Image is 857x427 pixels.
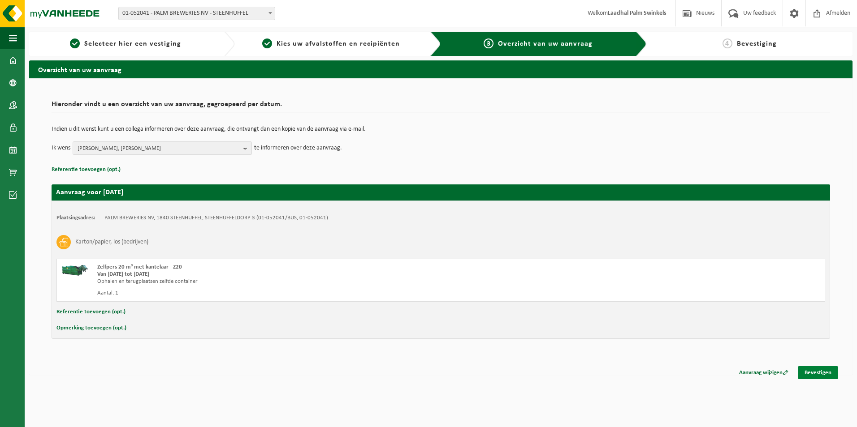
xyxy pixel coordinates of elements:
span: Kies uw afvalstoffen en recipiënten [277,40,400,47]
td: PALM BREWERIES NV, 1840 STEENHUFFEL, STEENHUFFELDORP 3 (01-052041/BUS, 01-052041) [104,214,328,222]
button: Opmerking toevoegen (opt.) [56,322,126,334]
p: Indien u dit wenst kunt u een collega informeren over deze aanvraag, die ontvangt dan een kopie v... [52,126,830,132]
span: 4 [723,38,732,48]
button: Referentie toevoegen (opt.) [56,306,126,318]
p: te informeren over deze aanvraag. [254,141,342,155]
span: Overzicht van uw aanvraag [498,40,593,47]
a: Bevestigen [798,366,838,379]
span: 1 [70,38,80,48]
h2: Hieronder vindt u een overzicht van uw aanvraag, gegroepeerd per datum. [52,101,830,113]
span: 2 [262,38,272,48]
span: 01-052041 - PALM BREWERIES NV - STEENHUFFEL [119,7,275,20]
a: Aanvraag wijzigen [732,366,795,379]
span: Zelfpers 20 m³ met kantelaar - Z20 [97,264,182,270]
button: [PERSON_NAME], [PERSON_NAME] [73,141,252,155]
span: 01-052041 - PALM BREWERIES NV - STEENHUFFEL [118,7,275,20]
strong: Aanvraag voor [DATE] [56,189,123,196]
div: Ophalen en terugplaatsen zelfde container [97,278,477,285]
span: 3 [484,38,493,48]
span: Selecteer hier een vestiging [84,40,181,47]
span: Bevestiging [737,40,777,47]
button: Referentie toevoegen (opt.) [52,164,121,175]
img: HK-XZ-20-GN-01.png [61,264,88,277]
a: 1Selecteer hier een vestiging [34,38,217,49]
strong: Laadhal Palm Swinkels [608,10,667,17]
p: Ik wens [52,141,70,155]
h3: Karton/papier, los (bedrijven) [75,235,148,249]
a: 2Kies uw afvalstoffen en recipiënten [239,38,423,49]
div: Aantal: 1 [97,290,477,297]
strong: Van [DATE] tot [DATE] [97,271,149,277]
strong: Plaatsingsadres: [56,215,95,221]
span: [PERSON_NAME], [PERSON_NAME] [78,142,240,155]
h2: Overzicht van uw aanvraag [29,60,853,78]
